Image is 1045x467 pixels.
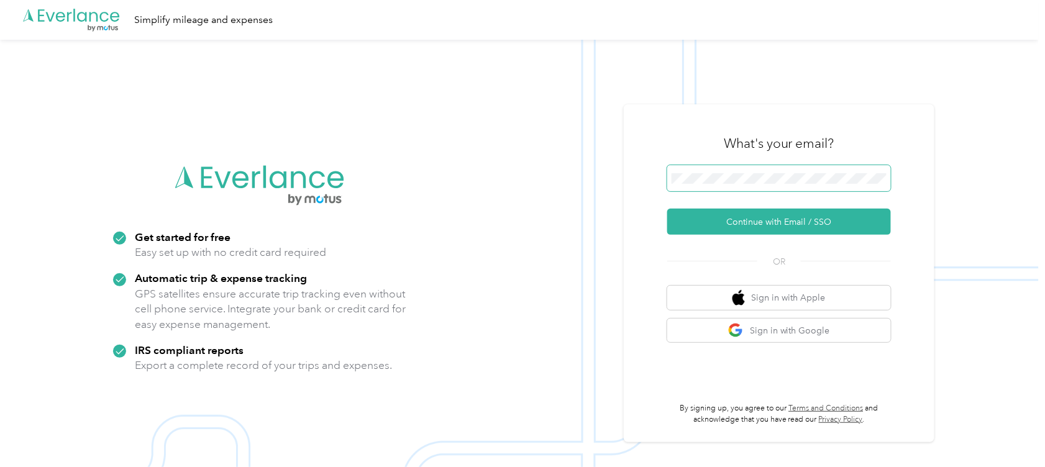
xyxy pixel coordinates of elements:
a: Terms and Conditions [789,404,864,413]
button: Continue with Email / SSO [667,209,891,235]
strong: Automatic trip & expense tracking [135,271,307,284]
p: By signing up, you agree to our and acknowledge that you have read our . [667,403,891,425]
strong: Get started for free [135,230,230,243]
p: GPS satellites ensure accurate trip tracking even without cell phone service. Integrate your bank... [135,286,406,332]
h3: What's your email? [724,135,834,152]
a: Privacy Policy [819,415,863,424]
button: google logoSign in with Google [667,319,891,343]
img: google logo [728,323,744,338]
p: Export a complete record of your trips and expenses. [135,358,392,373]
strong: IRS compliant reports [135,343,244,356]
img: apple logo [732,290,745,306]
p: Easy set up with no credit card required [135,245,326,260]
button: apple logoSign in with Apple [667,286,891,310]
div: Simplify mileage and expenses [134,12,273,28]
span: OR [757,255,801,268]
